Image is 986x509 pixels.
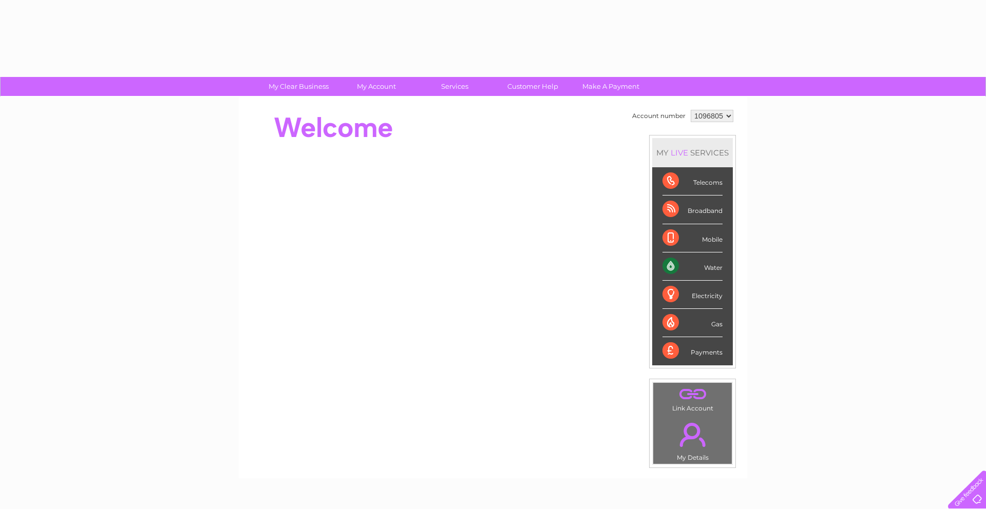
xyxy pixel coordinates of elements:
a: . [656,385,729,403]
td: Link Account [653,382,732,415]
div: Broadband [662,195,723,224]
div: Gas [662,309,723,337]
div: Mobile [662,224,723,252]
a: Make A Payment [568,77,653,96]
a: My Account [334,77,419,96]
a: . [656,417,729,453]
td: My Details [653,414,732,464]
div: MY SERVICES [652,138,733,167]
div: Water [662,252,723,281]
div: Electricity [662,281,723,309]
td: Account number [630,107,688,125]
div: Telecoms [662,167,723,195]
div: Payments [662,337,723,365]
a: My Clear Business [256,77,341,96]
a: Customer Help [490,77,575,96]
a: Services [412,77,497,96]
div: LIVE [669,148,690,158]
